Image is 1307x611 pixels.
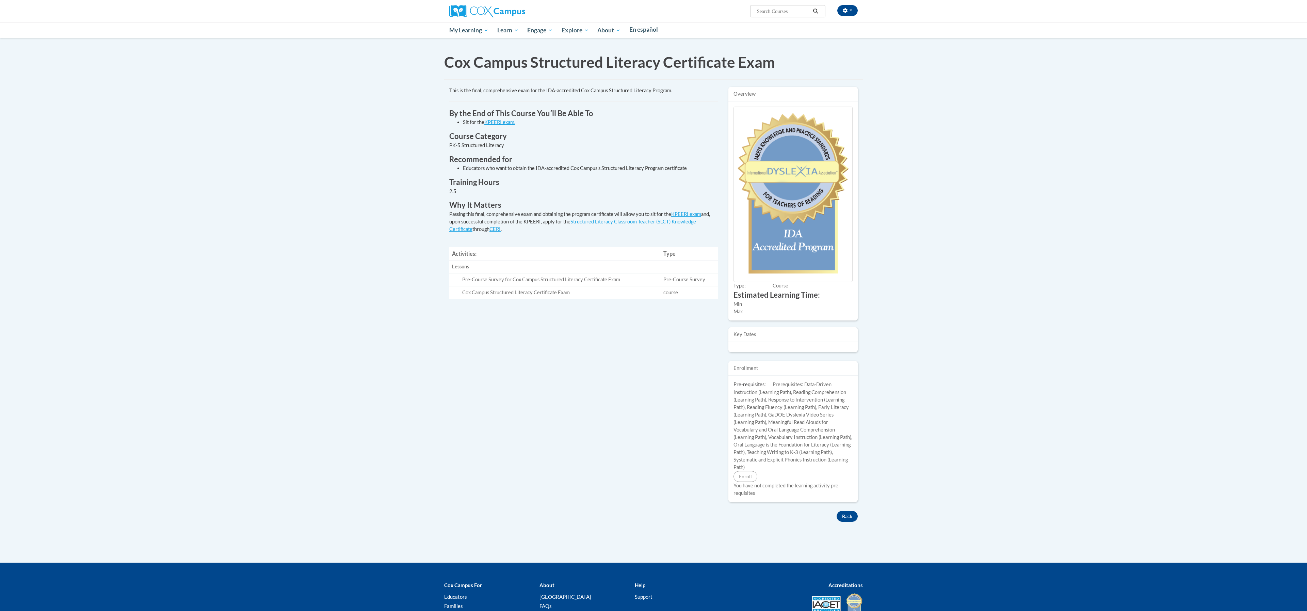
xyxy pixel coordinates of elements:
[449,131,718,142] h3: Course Category
[539,603,552,609] a: FAQs
[629,26,658,33] span: En español
[733,381,773,389] span: Pre-requisites:
[557,22,593,38] a: Explore
[444,594,467,600] a: Educators
[449,26,488,34] span: My Learning
[445,22,493,38] a: My Learning
[527,26,553,34] span: Engage
[733,300,853,308] div: Min
[439,22,868,38] div: Main menu
[661,247,718,261] th: Type
[733,282,773,290] span: Type:
[449,200,718,210] h3: Why It Matters
[449,108,718,119] h3: By the End of This Course Youʹll Be Able To
[489,226,501,232] a: CERI
[449,247,661,261] th: Activities:
[449,87,718,94] div: This is the final, comprehensive exam for the IDA-accredited Cox Campus Structured Literacy Program.
[756,7,811,15] input: Search Courses
[449,8,525,14] a: Cox Campus
[661,273,718,286] td: Pre-Course Survey
[449,219,696,232] a: Structured Literacy Classroom Teacher (SLCT) Knowledge Certificate
[671,211,701,217] a: KPEERI exam
[484,119,515,125] a: KPEERI exam.
[635,582,645,588] b: Help
[497,26,519,34] span: Learn
[449,142,504,148] value: PK-5 Structured Literacy
[462,276,658,283] div: Pre-Course Survey for Cox Campus Structured Literacy Certificate Exam
[728,361,858,376] div: Enrollment
[813,9,819,14] i: 
[539,582,554,588] b: About
[449,210,718,233] p: Passing this final, comprehensive exam and obtaining the program certificate will allow you to si...
[661,286,718,299] td: course
[597,26,620,34] span: About
[539,594,591,600] a: [GEOGRAPHIC_DATA]
[773,283,788,288] span: Course
[733,290,853,300] h3: Estimated Learning Time:
[837,5,858,16] button: Account Settings
[463,119,718,126] li: Sit for the
[449,154,718,165] h3: Recommended for
[444,603,463,609] a: Families
[449,188,456,194] value: 2.5
[562,26,589,34] span: Explore
[728,327,858,342] div: Key Dates
[593,22,625,38] a: About
[811,7,821,15] button: Search
[733,471,757,482] button: Enroll
[733,308,853,315] div: Max
[444,582,482,588] b: Cox Campus For
[449,177,718,188] h3: Training Hours
[625,22,662,37] a: En español
[463,164,718,172] li: Educators who want to obtain the IDA-accredited Cox Campus's Structured Literacy Program certificate
[733,107,853,282] img: Image of Course
[493,22,523,38] a: Learn
[449,5,525,17] img: Cox Campus
[728,87,858,101] div: Overview
[837,511,858,522] button: Back
[828,582,863,588] b: Accreditations
[523,22,557,38] a: Engage
[444,53,775,71] span: Cox Campus Structured Literacy Certificate Exam
[452,263,658,270] div: Lessons
[635,594,652,600] a: Support
[733,483,840,496] span: You have not completed the learning activity pre-requisites
[462,289,658,296] div: Cox Campus Structured Literacy Certificate Exam
[733,381,852,470] span: Prerequisites: Data-Driven Instruction (Learning Path), Reading Comprehension (Learning Path), Re...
